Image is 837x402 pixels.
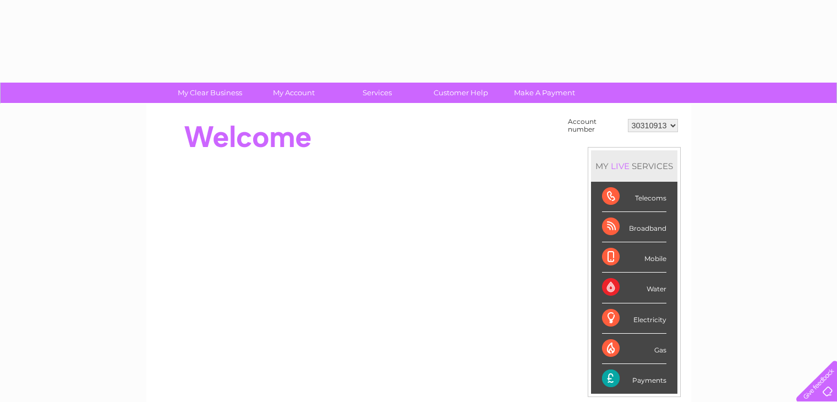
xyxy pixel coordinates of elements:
div: LIVE [609,161,632,171]
div: Payments [602,364,666,394]
div: MY SERVICES [591,150,677,182]
div: Electricity [602,303,666,334]
div: Broadband [602,212,666,242]
div: Gas [602,334,666,364]
a: My Clear Business [165,83,255,103]
div: Telecoms [602,182,666,212]
a: My Account [248,83,339,103]
a: Services [332,83,423,103]
td: Account number [565,115,625,136]
a: Customer Help [415,83,506,103]
div: Mobile [602,242,666,273]
div: Water [602,273,666,303]
a: Make A Payment [499,83,590,103]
